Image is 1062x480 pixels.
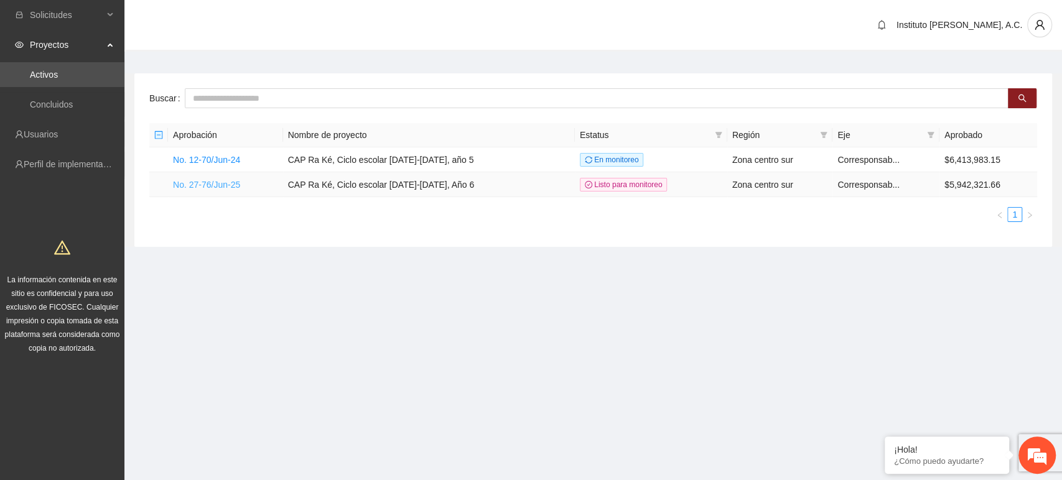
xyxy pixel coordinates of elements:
span: user [1028,19,1051,30]
td: CAP Ra Ké, Ciclo escolar [DATE]-[DATE], Año 6 [283,172,575,197]
button: search [1008,88,1036,108]
span: Corresponsab... [837,180,900,190]
td: CAP Ra Ké, Ciclo escolar [DATE]-[DATE], año 5 [283,147,575,172]
span: warning [54,239,70,256]
li: 1 [1007,207,1022,222]
span: left [996,211,1004,219]
span: Instituto [PERSON_NAME], A.C. [897,20,1022,30]
span: sync [585,156,592,164]
th: Nombre de proyecto [283,123,575,147]
div: ¡Hola! [894,445,1000,455]
span: filter [925,126,937,144]
button: bell [872,15,892,35]
a: No. 27-76/Jun-25 [173,180,240,190]
button: right [1022,207,1037,222]
span: Solicitudes [30,2,103,27]
p: ¿Cómo puedo ayudarte? [894,456,1000,466]
span: Corresponsab... [837,155,900,165]
a: 1 [1008,208,1022,221]
li: Previous Page [992,207,1007,222]
a: No. 12-70/Jun-24 [173,155,240,165]
td: Zona centro sur [727,147,833,172]
a: Activos [30,70,58,80]
li: Next Page [1022,207,1037,222]
span: search [1018,94,1027,104]
span: Listo para monitoreo [580,178,668,192]
td: $5,942,321.66 [939,172,1037,197]
span: Eje [837,128,922,142]
label: Buscar [149,88,185,108]
span: filter [817,126,830,144]
span: minus-square [154,131,163,139]
a: Usuarios [24,129,58,139]
span: check-circle [585,181,592,188]
span: La información contenida en este sitio es confidencial y para uso exclusivo de FICOSEC. Cualquier... [5,275,120,353]
span: filter [820,131,827,139]
a: Concluidos [30,99,73,109]
span: Estatus [580,128,710,142]
span: inbox [15,11,24,19]
span: eye [15,40,24,49]
span: right [1026,211,1033,219]
button: user [1027,12,1052,37]
td: Zona centro sur [727,172,833,197]
span: bell [872,20,891,30]
td: $6,413,983.15 [939,147,1037,172]
a: Perfil de implementadora [24,159,121,169]
button: left [992,207,1007,222]
th: Aprobado [939,123,1037,147]
span: filter [712,126,725,144]
th: Aprobación [168,123,283,147]
span: filter [715,131,722,139]
span: filter [927,131,934,139]
span: Región [732,128,816,142]
span: Proyectos [30,32,103,57]
span: En monitoreo [580,153,644,167]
